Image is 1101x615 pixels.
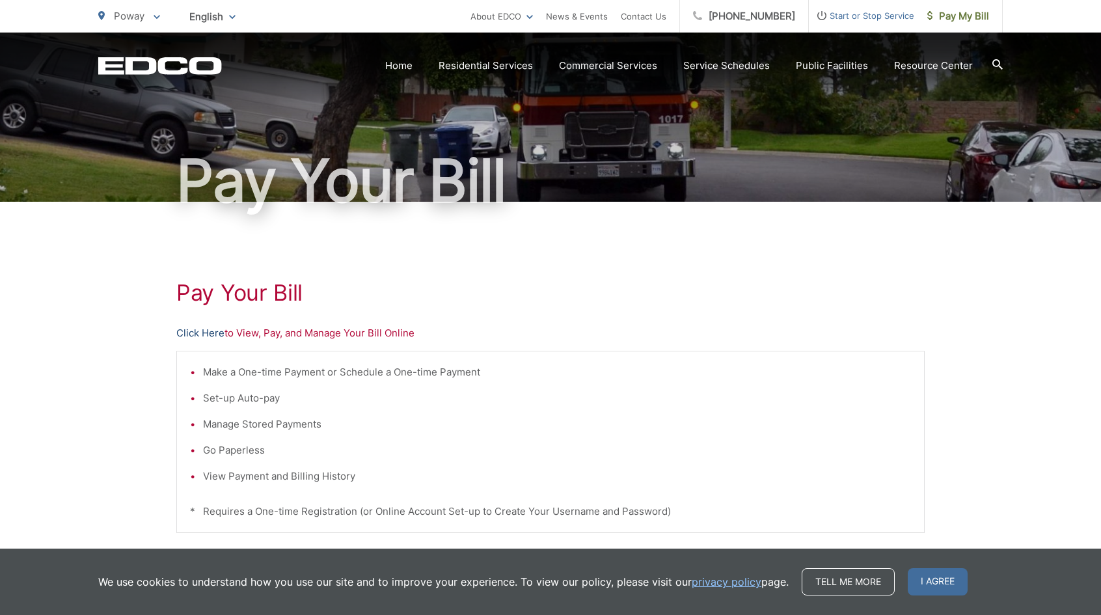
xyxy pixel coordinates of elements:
[546,8,608,24] a: News & Events
[908,568,968,595] span: I agree
[203,364,911,380] li: Make a One-time Payment or Schedule a One-time Payment
[894,58,973,74] a: Resource Center
[621,8,666,24] a: Contact Us
[927,8,989,24] span: Pay My Bill
[176,325,925,341] p: to View, Pay, and Manage Your Bill Online
[470,8,533,24] a: About EDCO
[203,390,911,406] li: Set-up Auto-pay
[683,58,770,74] a: Service Schedules
[203,469,911,484] li: View Payment and Billing History
[559,58,657,74] a: Commercial Services
[180,5,245,28] span: English
[439,58,533,74] a: Residential Services
[98,574,789,590] p: We use cookies to understand how you use our site and to improve your experience. To view our pol...
[176,280,925,306] h1: Pay Your Bill
[114,10,144,22] span: Poway
[98,148,1003,213] h1: Pay Your Bill
[802,568,895,595] a: Tell me more
[176,325,224,341] a: Click Here
[203,417,911,432] li: Manage Stored Payments
[796,58,868,74] a: Public Facilities
[692,574,761,590] a: privacy policy
[190,504,911,519] p: * Requires a One-time Registration (or Online Account Set-up to Create Your Username and Password)
[385,58,413,74] a: Home
[203,443,911,458] li: Go Paperless
[98,57,222,75] a: EDCD logo. Return to the homepage.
